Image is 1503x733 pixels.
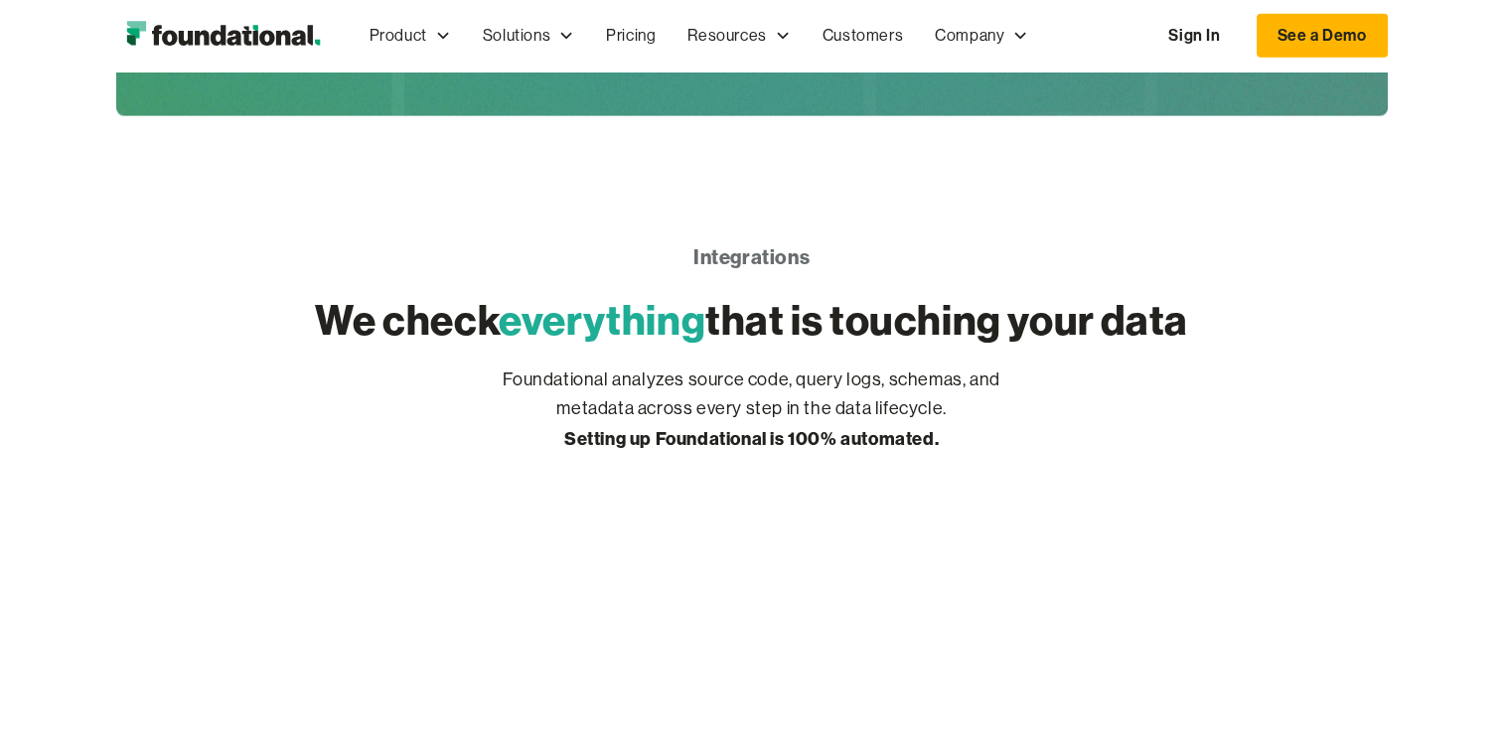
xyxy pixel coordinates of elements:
[687,23,766,49] div: Resources
[499,294,705,346] span: everything
[467,3,590,69] div: Solutions
[1257,14,1388,58] a: See a Demo
[919,3,1044,69] div: Company
[935,23,1004,49] div: Company
[315,291,1187,349] h2: We check that is touching your data
[473,366,1029,455] p: Foundational analyzes source code, query logs, schemas, and metadata across every step in the dat...
[564,427,939,450] strong: Setting up Foundational is 100% automated.
[370,23,427,49] div: Product
[672,3,806,69] div: Resources
[590,3,672,69] a: Pricing
[315,243,1187,271] div: Integrations
[1148,15,1240,57] a: Sign In
[1146,504,1503,733] iframe: Chat Widget
[116,16,330,56] img: Foundational Logo
[116,16,330,56] a: home
[483,23,550,49] div: Solutions
[807,3,919,69] a: Customers
[354,3,467,69] div: Product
